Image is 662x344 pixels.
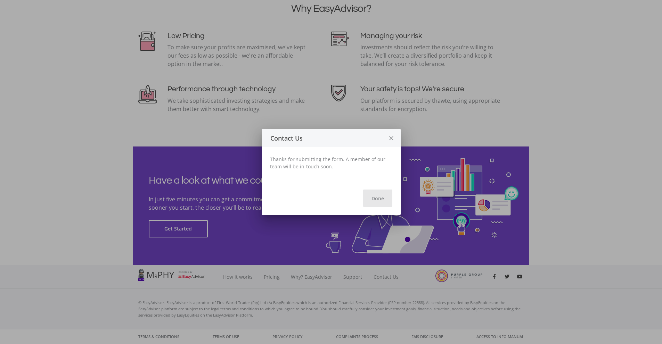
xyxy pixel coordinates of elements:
[262,129,401,215] ee-modal: Contact Us
[270,156,392,170] p: Thanks for submitting the form. A member of our team will be in-touch soon.
[262,133,382,143] div: Contact Us
[382,129,401,147] button: close
[363,190,392,207] button: Done
[388,129,395,148] i: close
